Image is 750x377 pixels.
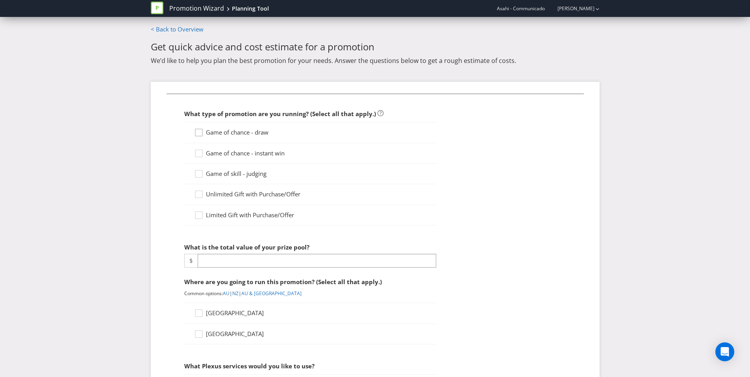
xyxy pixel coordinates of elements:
a: < Back to Overview [151,25,204,33]
span: | [239,290,241,297]
a: AU [223,290,230,297]
span: Unlimited Gift with Purchase/Offer [206,190,300,198]
span: What is the total value of your prize pool? [184,243,309,251]
a: NZ [232,290,239,297]
span: [GEOGRAPHIC_DATA] [206,309,264,317]
div: Open Intercom Messenger [715,342,734,361]
span: Common options: [184,290,223,297]
span: What type of promotion are you running? (Select all that apply.) [184,110,376,118]
h2: Get quick advice and cost estimate for a promotion [151,42,600,52]
span: What Plexus services would you like to use? [184,362,315,370]
span: | [230,290,232,297]
a: Promotion Wizard [169,4,224,13]
span: Game of chance - instant win [206,149,285,157]
span: Game of chance - draw [206,128,269,136]
div: Planning Tool [232,5,269,13]
p: We’d like to help you plan the best promotion for your needs. Answer the questions below to get a... [151,56,600,65]
span: [GEOGRAPHIC_DATA] [206,330,264,338]
span: Asahi - Communicado [497,5,545,12]
a: [PERSON_NAME] [550,5,594,12]
a: AU & [GEOGRAPHIC_DATA] [241,290,302,297]
div: Where are you going to run this promotion? (Select all that apply.) [184,274,436,290]
span: Limited Gift with Purchase/Offer [206,211,294,219]
span: $ [184,254,198,268]
span: Game of skill - judging [206,170,267,177]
